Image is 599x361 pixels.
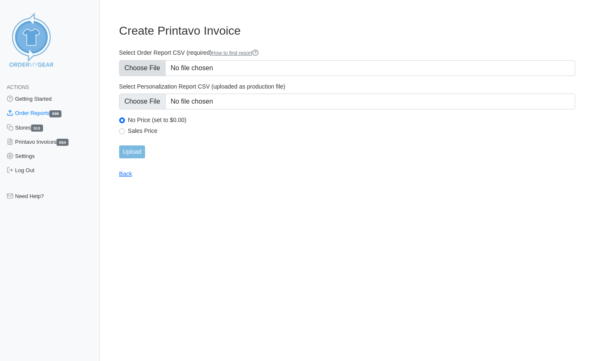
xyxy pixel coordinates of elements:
[119,83,575,90] label: Select Personalization Report CSV (uploaded as production file)
[119,145,145,158] input: Upload
[119,170,132,177] a: Back
[212,50,259,56] a: How to find report
[49,110,61,117] span: 686
[119,24,575,38] h3: Create Printavo Invoice
[119,49,575,57] label: Select Order Report CSV (required)
[7,84,29,90] span: Actions
[128,116,575,124] label: No Price (set to $0.00)
[56,139,69,146] span: 684
[128,127,575,135] label: Sales Price
[31,125,43,132] span: 513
